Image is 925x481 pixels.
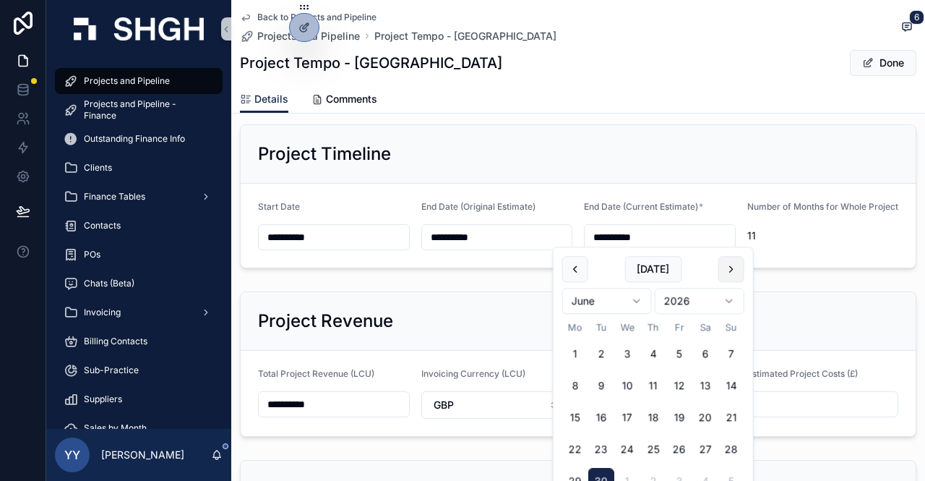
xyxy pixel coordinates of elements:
button: Sunday, 21 June 2026 [718,405,744,431]
a: Back to Projects and Pipeline [240,12,377,23]
a: Sub-Practice [55,357,223,383]
span: Total Project Revenue (LCU) [258,368,374,379]
button: Tuesday, 9 June 2026 [588,373,614,399]
button: Sunday, 28 June 2026 [718,437,744,463]
th: Tuesday [588,320,614,335]
a: Sales by Month [55,415,223,441]
button: Wednesday, 3 June 2026 [614,341,640,367]
span: Sales by Month [84,422,147,434]
span: Comments [326,92,377,106]
button: [DATE] [624,256,681,282]
span: Finance Tables [84,191,145,203]
a: Project Tempo - [GEOGRAPHIC_DATA] [374,29,556,43]
button: Tuesday, 23 June 2026 [588,437,614,463]
span: Number of Months for Whole Project [747,201,898,212]
button: Sunday, 14 June 2026 [718,373,744,399]
span: Clients [84,162,112,174]
span: Projects and Pipeline - Finance [84,98,208,122]
button: Monday, 22 June 2026 [562,437,588,463]
a: Details [240,86,288,114]
button: Sunday, 7 June 2026 [718,341,744,367]
span: 11 [747,229,899,243]
span: Chats (Beta) [84,278,134,289]
button: Friday, 19 June 2026 [666,405,692,431]
button: Friday, 5 June 2026 [666,341,692,367]
button: Friday, 26 June 2026 [666,437,692,463]
button: Thursday, 11 June 2026 [640,373,666,399]
button: Monday, 15 June 2026 [562,405,588,431]
button: Wednesday, 24 June 2026 [614,437,640,463]
button: Tuesday, 2 June 2026 [588,341,614,367]
a: Comments [311,86,377,115]
button: Thursday, 25 June 2026 [640,437,666,463]
button: Friday, 12 June 2026 [666,373,692,399]
th: Friday [666,320,692,335]
a: Projects and Pipeline [240,29,360,43]
span: Invoicing [84,307,121,318]
th: Saturday [692,320,718,335]
a: Outstanding Finance Info [55,126,223,152]
button: Saturday, 6 June 2026 [692,341,718,367]
button: Select Button [421,391,573,419]
span: Details [254,92,288,106]
h2: Project Timeline [258,142,391,166]
span: Suppliers [84,393,122,405]
a: Invoicing [55,299,223,325]
h1: Project Tempo - [GEOGRAPHIC_DATA] [240,53,502,73]
span: GBP [434,398,454,412]
button: Wednesday, 17 June 2026 [614,405,640,431]
a: POs [55,242,223,268]
span: Outstanding Finance Info [84,133,185,145]
a: Projects and Pipeline - Finance [55,97,223,123]
th: Monday [562,320,588,335]
a: Finance Tables [55,184,223,210]
button: Thursday, 4 June 2026 [640,341,666,367]
span: Projects and Pipeline [257,29,360,43]
th: Sunday [718,320,744,335]
button: Saturday, 13 June 2026 [692,373,718,399]
button: Thursday, 18 June 2026 [640,405,666,431]
button: Monday, 8 June 2026 [562,373,588,399]
span: Sub-Practice [84,365,139,376]
a: Chats (Beta) [55,271,223,297]
th: Wednesday [614,320,640,335]
img: App logo [74,17,204,41]
span: Estimated Project Costs (£) [747,368,858,379]
span: YY [64,446,80,464]
p: [PERSON_NAME] [101,448,184,462]
button: Done [850,50,916,76]
button: Tuesday, 16 June 2026 [588,405,614,431]
button: Wednesday, 10 June 2026 [614,373,640,399]
span: Projects and Pipeline [84,75,170,87]
span: Start Date [258,201,300,212]
th: Thursday [640,320,666,335]
span: 6 [909,10,924,25]
span: POs [84,249,100,260]
span: Invoicing Currency (LCU) [421,368,525,379]
h2: Project Revenue [258,310,393,333]
div: scrollable content [46,58,231,429]
a: Contacts [55,213,223,239]
span: End Date (Original Estimate) [421,201,535,212]
button: Saturday, 20 June 2026 [692,405,718,431]
span: Billing Contacts [84,336,147,347]
span: Back to Projects and Pipeline [257,12,377,23]
a: Clients [55,155,223,181]
span: Contacts [84,220,121,231]
button: 6 [898,19,916,37]
span: End Date (Current Estimate) [584,201,698,212]
button: Saturday, 27 June 2026 [692,437,718,463]
button: Monday, 1 June 2026 [562,341,588,367]
a: Suppliers [55,386,223,412]
a: Billing Contacts [55,328,223,354]
a: Projects and Pipeline [55,68,223,94]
